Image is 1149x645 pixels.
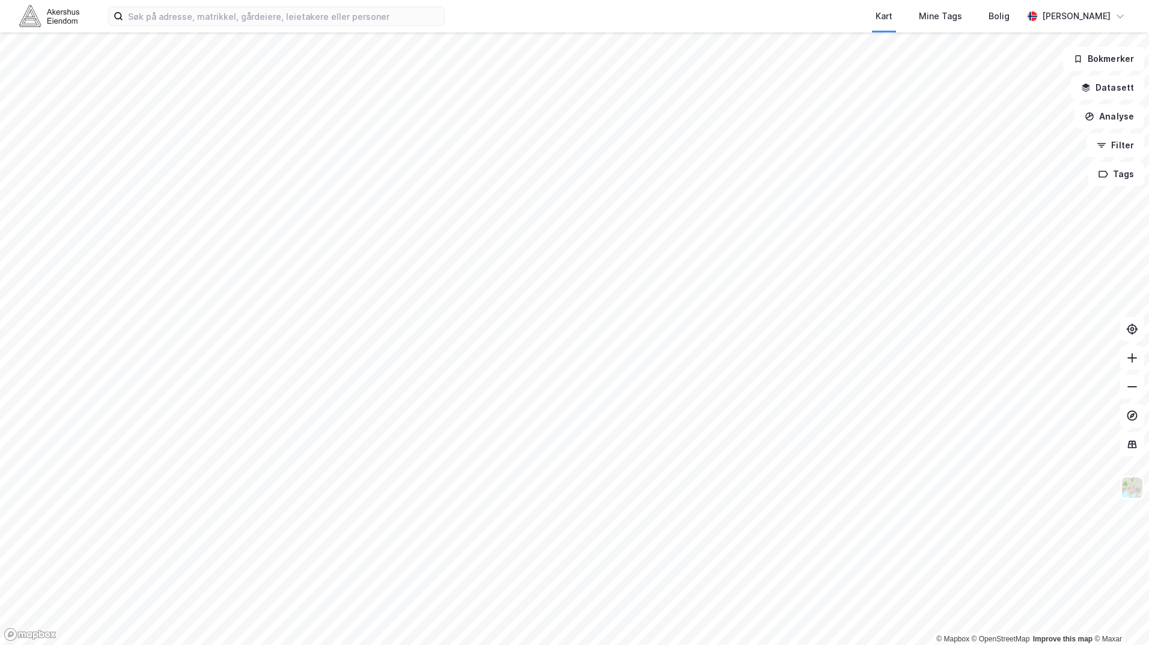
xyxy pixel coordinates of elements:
[972,635,1030,643] a: OpenStreetMap
[1074,104,1144,129] button: Analyse
[4,628,56,641] a: Mapbox homepage
[123,7,444,25] input: Søk på adresse, matrikkel, gårdeiere, leietakere eller personer
[1087,133,1144,157] button: Filter
[1063,47,1144,71] button: Bokmerker
[919,9,962,23] div: Mine Tags
[936,635,969,643] a: Mapbox
[1042,9,1111,23] div: [PERSON_NAME]
[1089,587,1149,645] div: Kontrollprogram for chat
[1089,587,1149,645] iframe: Chat Widget
[876,9,892,23] div: Kart
[19,5,79,26] img: akershus-eiendom-logo.9091f326c980b4bce74ccdd9f866810c.svg
[989,9,1010,23] div: Bolig
[1071,76,1144,100] button: Datasett
[1121,476,1144,499] img: Z
[1088,162,1144,186] button: Tags
[1033,635,1093,643] a: Improve this map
